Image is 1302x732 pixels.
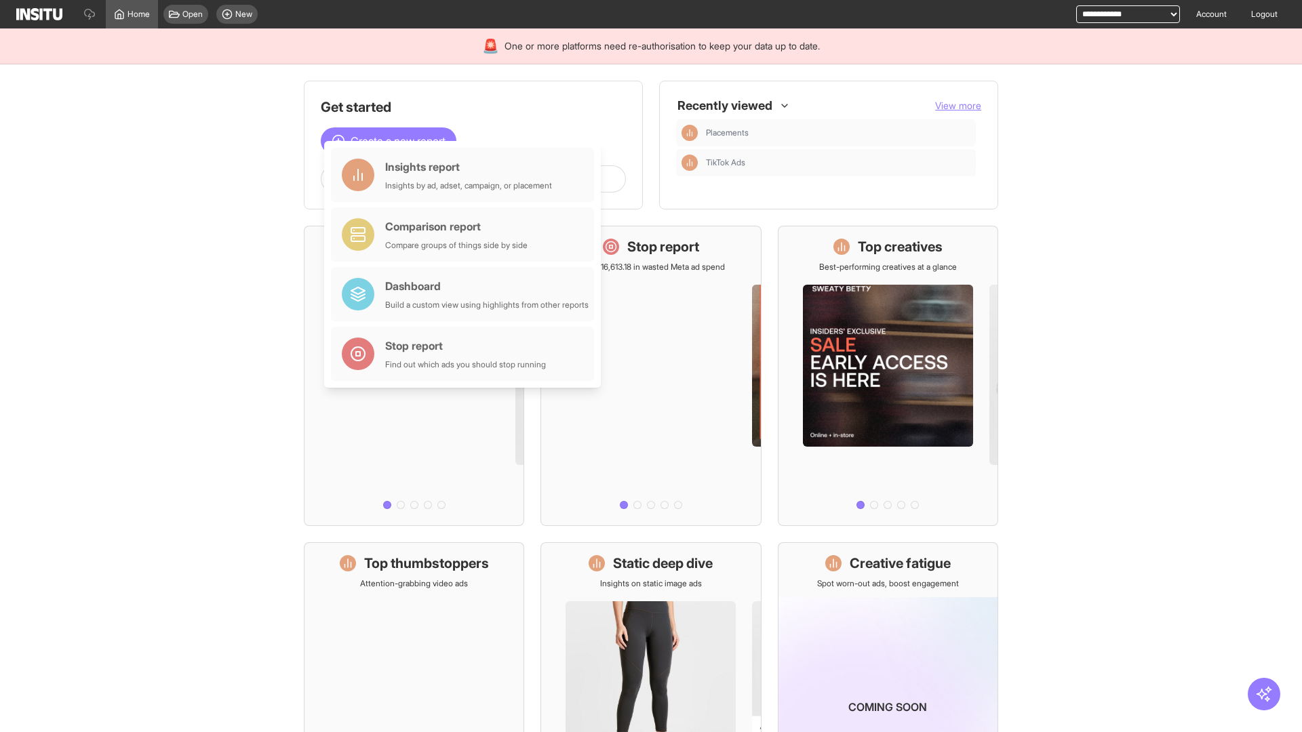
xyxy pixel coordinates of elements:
[385,218,528,235] div: Comparison report
[540,226,761,526] a: Stop reportSave £16,613.18 in wasted Meta ad spend
[321,127,456,155] button: Create a new report
[385,159,552,175] div: Insights report
[778,226,998,526] a: Top creativesBest-performing creatives at a glance
[935,99,981,113] button: View more
[235,9,252,20] span: New
[321,98,626,117] h1: Get started
[682,155,698,171] div: Insights
[600,578,702,589] p: Insights on static image ads
[706,127,749,138] span: Placements
[16,8,62,20] img: Logo
[385,338,546,354] div: Stop report
[127,9,150,20] span: Home
[304,226,524,526] a: What's live nowSee all active ads instantly
[706,157,745,168] span: TikTok Ads
[706,157,970,168] span: TikTok Ads
[364,554,489,573] h1: Top thumbstoppers
[351,133,446,149] span: Create a new report
[385,180,552,191] div: Insights by ad, adset, campaign, or placement
[182,9,203,20] span: Open
[482,37,499,56] div: 🚨
[576,262,725,272] p: Save £16,613.18 in wasted Meta ad spend
[360,578,468,589] p: Attention-grabbing video ads
[613,554,713,573] h1: Static deep dive
[385,300,589,310] div: Build a custom view using highlights from other reports
[858,237,943,256] h1: Top creatives
[385,359,546,370] div: Find out which ads you should stop running
[385,278,589,294] div: Dashboard
[706,127,970,138] span: Placements
[505,39,820,53] span: One or more platforms need re-authorisation to keep your data up to date.
[385,240,528,251] div: Compare groups of things side by side
[627,237,699,256] h1: Stop report
[935,100,981,111] span: View more
[819,262,957,272] p: Best-performing creatives at a glance
[682,125,698,141] div: Insights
